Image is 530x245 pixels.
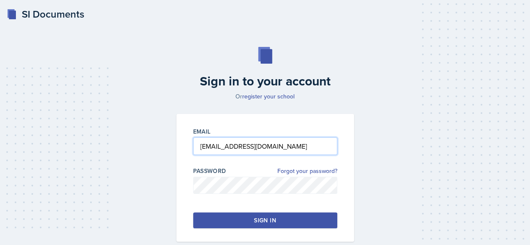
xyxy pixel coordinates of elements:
[7,7,84,22] a: SI Documents
[254,216,276,224] div: Sign in
[242,92,295,101] a: register your school
[277,167,337,175] a: Forgot your password?
[171,92,359,101] p: Or
[193,127,211,136] label: Email
[171,74,359,89] h2: Sign in to your account
[193,212,337,228] button: Sign in
[193,167,226,175] label: Password
[193,137,337,155] input: Email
